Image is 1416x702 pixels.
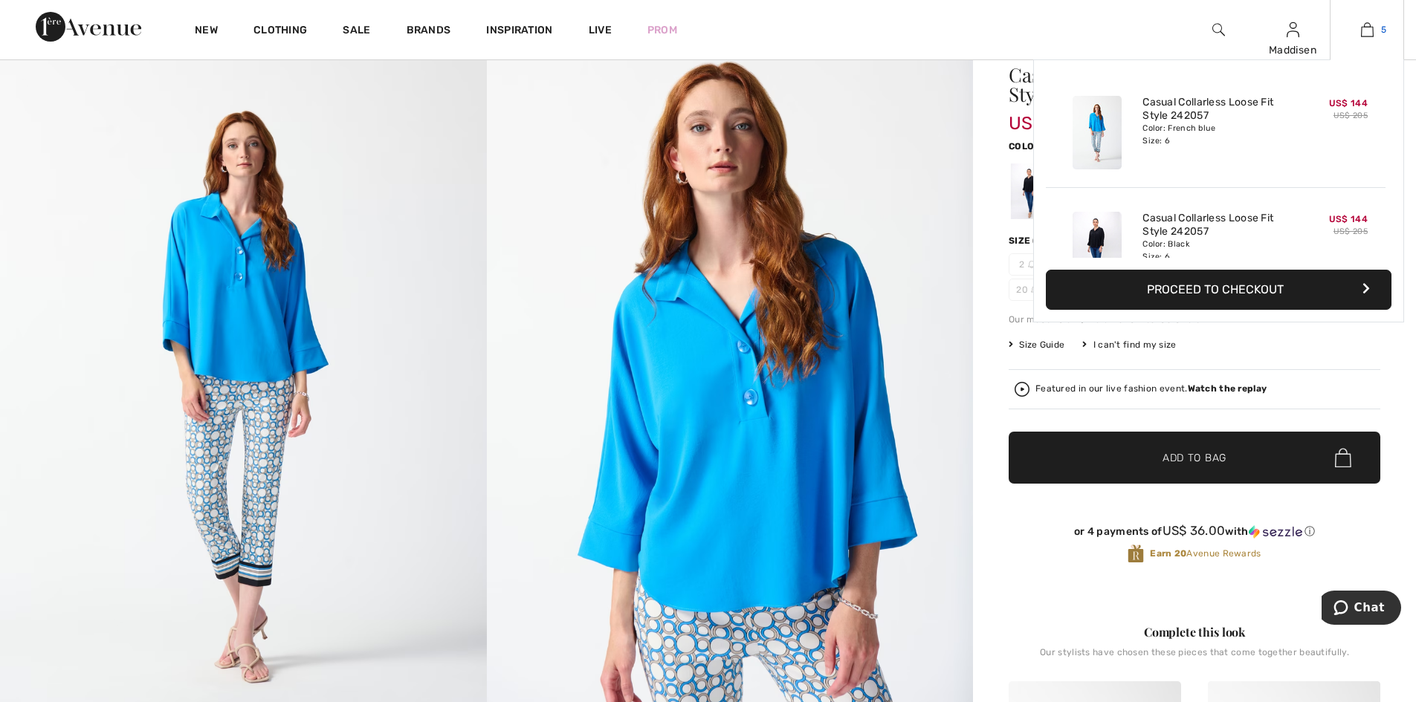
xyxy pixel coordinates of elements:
h1: Casual Collarless Loose Fit Style 242057 [1009,65,1319,104]
div: or 4 payments of with [1009,524,1380,539]
a: Casual Collarless Loose Fit Style 242057 [1142,96,1289,123]
span: 20 [1009,279,1046,301]
a: Live [589,22,612,38]
a: Sale [343,24,370,39]
div: Our model is 5'9"/175 cm and wears a size 6. [1009,313,1380,326]
s: US$ 205 [1333,111,1368,120]
a: Brands [407,24,451,39]
a: Sign In [1287,22,1299,36]
img: Bag.svg [1335,448,1351,467]
a: Prom [647,22,677,38]
span: 2 [1009,253,1046,276]
div: Black [1011,163,1050,219]
img: Casual Collarless Loose Fit Style 242057 [1073,96,1122,169]
a: Clothing [253,24,307,39]
span: Avenue Rewards [1150,547,1261,560]
img: search the website [1212,21,1225,39]
a: New [195,24,218,39]
span: Add to Bag [1163,450,1226,466]
img: Casual Collarless Loose Fit Style 242057 [1073,212,1122,285]
span: Color: [1009,141,1044,152]
strong: Earn 20 [1150,548,1186,559]
a: 5 [1331,21,1403,39]
div: or 4 payments ofUS$ 36.00withSezzle Click to learn more about Sezzle [1009,524,1380,544]
img: Sezzle [1249,525,1302,539]
span: Size Guide [1009,338,1064,351]
s: US$ 205 [1333,227,1368,236]
div: Complete this look [1009,623,1380,641]
div: Color: French blue Size: 6 [1142,123,1289,146]
iframe: Opens a widget where you can chat to one of our agents [1322,591,1401,628]
button: Proceed to Checkout [1046,270,1391,310]
img: ring-m.svg [1028,261,1035,268]
div: Featured in our live fashion event. [1035,384,1267,394]
img: ring-m.svg [1031,286,1038,293]
img: My Bag [1361,21,1374,39]
img: Avenue Rewards [1128,544,1144,564]
a: Casual Collarless Loose Fit Style 242057 [1142,212,1289,238]
strong: Watch the replay [1188,383,1267,394]
div: I can't find my size [1082,338,1176,351]
button: Add to Bag [1009,432,1380,484]
div: Maddisen [1256,42,1329,58]
img: My Info [1287,21,1299,39]
span: Inspiration [486,24,552,39]
div: Color: Black Size: 6 [1142,238,1289,262]
span: US$ 144 [1329,214,1368,224]
img: Watch the replay [1015,382,1029,397]
span: US$ 36.00 [1163,523,1226,538]
span: US$ 144 [1009,98,1079,134]
img: 1ère Avenue [36,12,141,42]
span: US$ 144 [1329,98,1368,108]
span: 5 [1381,23,1386,36]
div: Size ([GEOGRAPHIC_DATA]/[GEOGRAPHIC_DATA]): [1009,234,1257,247]
div: Our stylists have chosen these pieces that come together beautifully. [1009,647,1380,669]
